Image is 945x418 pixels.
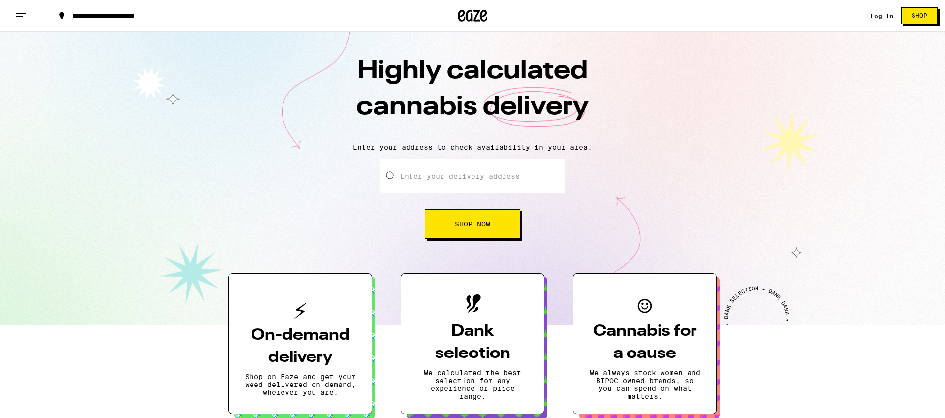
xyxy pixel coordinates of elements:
[380,159,565,193] input: Enter your delivery address
[228,273,372,414] button: On-demand deliveryShop on Eaze and get your weed delivered on demand, wherever you are.
[417,369,528,400] p: We calculated the best selection for any experience or price range.
[455,221,490,227] span: Shop Now
[401,273,544,414] button: Dank selectionWe calculated the best selection for any experience or price range.
[425,209,520,239] button: Shop Now
[901,7,938,24] button: Shop
[589,321,700,365] h3: Cannabis for a cause
[912,13,927,19] span: Shop
[245,373,356,396] p: Shop on Eaze and get your weed delivered on demand, wherever you are.
[870,13,894,19] a: Log In
[417,321,528,365] h3: Dank selection
[894,7,945,24] a: Shop
[245,324,356,369] h3: On-demand delivery
[10,143,935,151] p: Enter your address to check availability in your area.
[300,54,645,135] h1: Highly calculated cannabis delivery
[589,369,700,400] p: We always stock women and BIPOC owned brands, so you can spend on what matters.
[573,273,717,414] button: Cannabis for a causeWe always stock women and BIPOC owned brands, so you can spend on what matters.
